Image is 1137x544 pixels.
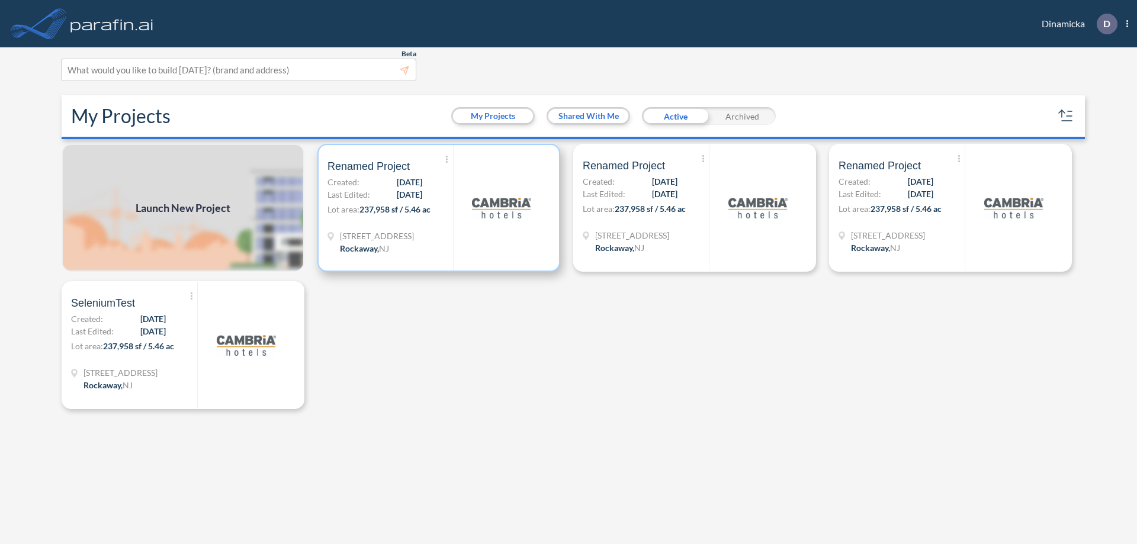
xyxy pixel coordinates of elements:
[652,188,677,200] span: [DATE]
[839,204,871,214] span: Lot area:
[68,12,156,36] img: logo
[71,105,171,127] h2: My Projects
[908,175,933,188] span: [DATE]
[890,243,900,253] span: NJ
[548,109,628,123] button: Shared With Me
[453,109,533,123] button: My Projects
[71,341,103,351] span: Lot area:
[1024,14,1128,34] div: Dinamicka
[652,175,677,188] span: [DATE]
[851,242,900,254] div: Rockaway, NJ
[984,178,1043,237] img: logo
[595,243,634,253] span: Rockaway ,
[103,341,174,351] span: 237,958 sf / 5.46 ac
[851,243,890,253] span: Rockaway ,
[83,366,158,379] span: 321 Mt Hope Ave
[583,175,615,188] span: Created:
[1056,107,1075,125] button: sort
[583,159,665,173] span: Renamed Project
[642,107,709,125] div: Active
[340,243,379,253] span: Rockaway ,
[71,325,114,337] span: Last Edited:
[908,188,933,200] span: [DATE]
[397,188,422,201] span: [DATE]
[62,144,304,272] img: add
[359,204,431,214] span: 237,958 sf / 5.46 ac
[71,313,103,325] span: Created:
[839,159,921,173] span: Renamed Project
[583,188,625,200] span: Last Edited:
[402,49,416,59] span: Beta
[340,230,414,242] span: 321 Mt Hope Ave
[871,204,942,214] span: 237,958 sf / 5.46 ac
[140,313,166,325] span: [DATE]
[327,176,359,188] span: Created:
[217,316,276,375] img: logo
[62,144,304,272] a: Launch New Project
[583,204,615,214] span: Lot area:
[379,243,389,253] span: NJ
[397,176,422,188] span: [DATE]
[472,178,531,237] img: logo
[615,204,686,214] span: 237,958 sf / 5.46 ac
[83,379,133,391] div: Rockaway, NJ
[327,159,410,173] span: Renamed Project
[340,242,389,255] div: Rockaway, NJ
[728,178,788,237] img: logo
[327,204,359,214] span: Lot area:
[140,325,166,337] span: [DATE]
[595,242,644,254] div: Rockaway, NJ
[71,296,135,310] span: SeleniumTest
[83,380,123,390] span: Rockaway ,
[634,243,644,253] span: NJ
[839,175,871,188] span: Created:
[839,188,881,200] span: Last Edited:
[709,107,776,125] div: Archived
[595,229,669,242] span: 321 Mt Hope Ave
[136,200,230,216] span: Launch New Project
[327,188,370,201] span: Last Edited:
[123,380,133,390] span: NJ
[1103,18,1110,29] p: D
[851,229,925,242] span: 321 Mt Hope Ave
